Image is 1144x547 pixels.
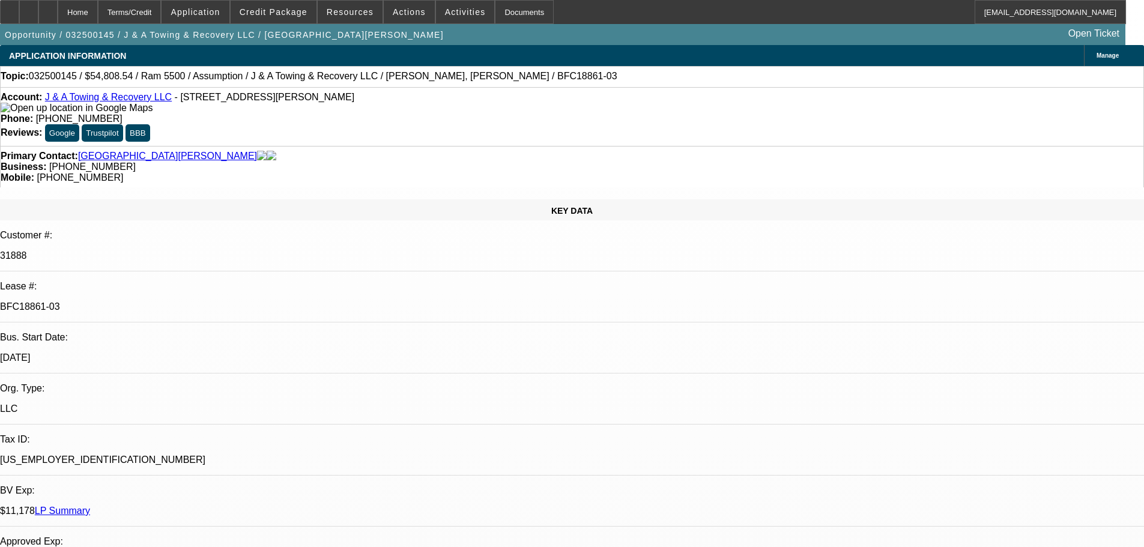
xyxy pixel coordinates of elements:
[1,172,34,183] strong: Mobile:
[9,51,126,61] span: APPLICATION INFORMATION
[1097,52,1119,59] span: Manage
[36,113,123,124] span: [PHONE_NUMBER]
[1,103,153,113] img: Open up location in Google Maps
[551,206,593,216] span: KEY DATA
[175,92,355,102] span: - [STREET_ADDRESS][PERSON_NAME]
[1,103,153,113] a: View Google Maps
[82,124,123,142] button: Trustpilot
[1,151,78,162] strong: Primary Contact:
[240,7,307,17] span: Credit Package
[35,506,90,516] a: LP Summary
[1064,23,1124,44] a: Open Ticket
[393,7,426,17] span: Actions
[267,151,276,162] img: linkedin-icon.png
[1,71,29,82] strong: Topic:
[384,1,435,23] button: Actions
[436,1,495,23] button: Activities
[126,124,150,142] button: BBB
[162,1,229,23] button: Application
[45,124,79,142] button: Google
[257,151,267,162] img: facebook-icon.png
[445,7,486,17] span: Activities
[231,1,316,23] button: Credit Package
[37,172,123,183] span: [PHONE_NUMBER]
[1,162,46,172] strong: Business:
[45,92,172,102] a: J & A Towing & Recovery LLC
[1,127,42,138] strong: Reviews:
[327,7,374,17] span: Resources
[1,92,42,102] strong: Account:
[29,71,617,82] span: 032500145 / $54,808.54 / Ram 5500 / Assumption / J & A Towing & Recovery LLC / [PERSON_NAME], [PE...
[318,1,383,23] button: Resources
[78,151,257,162] a: [GEOGRAPHIC_DATA][PERSON_NAME]
[171,7,220,17] span: Application
[49,162,136,172] span: [PHONE_NUMBER]
[5,30,444,40] span: Opportunity / 032500145 / J & A Towing & Recovery LLC / [GEOGRAPHIC_DATA][PERSON_NAME]
[1,113,33,124] strong: Phone:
